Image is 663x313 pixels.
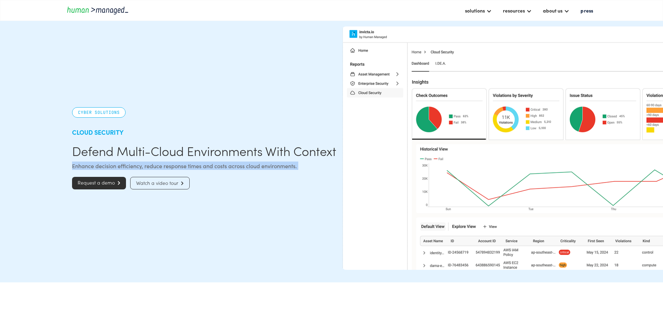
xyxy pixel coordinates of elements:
[115,181,120,185] span: 
[178,181,184,186] span: 
[465,6,485,15] div: solutions
[503,6,525,15] div: resources
[72,162,336,170] div: Enhance decision efficiency, reduce response times and costs across cloud environments.
[577,5,597,16] a: press
[461,5,495,16] div: solutions
[539,5,573,16] div: about us
[72,143,336,158] h1: Defend Multi-Cloud Environments With Context
[72,177,126,189] a: Request a demo
[66,6,129,15] a: home
[543,6,562,15] div: about us
[72,128,336,136] div: Cloud Security
[130,177,190,189] a: Watch a video tour
[499,5,535,16] div: resources
[72,107,126,118] div: Cyber Solutions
